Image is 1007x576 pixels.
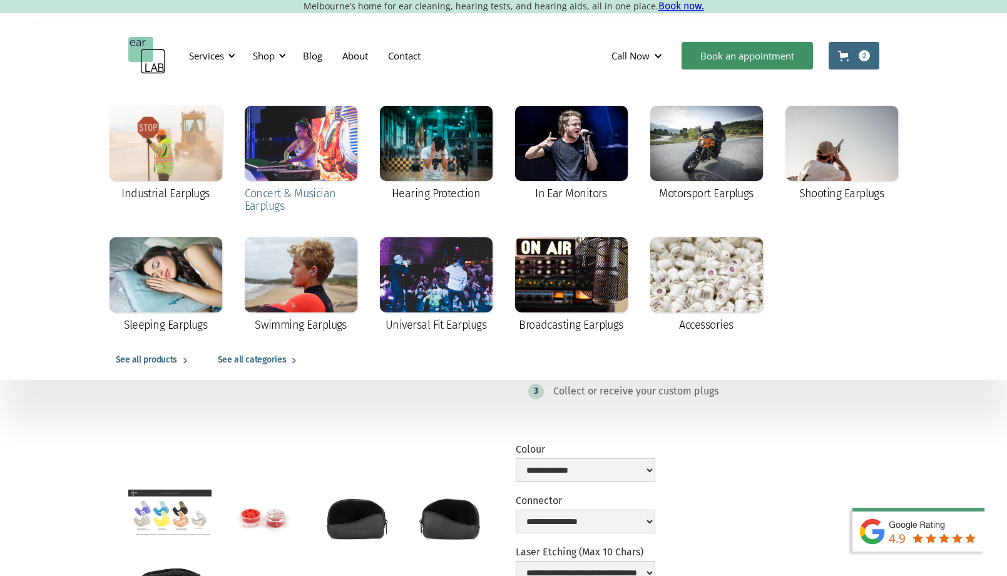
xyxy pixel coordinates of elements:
a: open lightbox [315,490,398,545]
div: Accessories [679,319,733,331]
a: Shooting Earplugs [779,100,904,208]
a: Contact [378,38,431,74]
div: See all products [116,352,177,368]
a: open lightbox [408,490,491,545]
label: Laser Etching (Max 10 Chars) [516,546,655,558]
a: open lightbox [222,490,305,545]
a: Open cart containing 2 items [829,42,879,69]
div: Services [189,49,224,62]
a: Broadcasting Earplugs [509,231,634,340]
div: Universal Fit Earplugs [386,319,486,331]
a: Motorsport Earplugs [644,100,769,208]
a: Book an appointment [682,42,813,69]
a: Blog [293,38,332,74]
a: Sleeping Earplugs [103,231,228,340]
a: open lightbox [128,490,212,536]
div: Broadcasting Earplugs [519,319,623,331]
a: Accessories [644,231,769,340]
div: Collect or receive your custom plugs [553,385,718,398]
a: Swimming Earplugs [238,231,364,340]
div: Hearing Protection [392,187,480,200]
a: About [332,38,378,74]
div: Motorsport Earplugs [659,187,754,200]
div: Concert & Musician Earplugs [245,187,357,212]
a: Industrial Earplugs [103,100,228,208]
div: Services [181,37,239,75]
div: Sleeping Earplugs [124,319,208,331]
label: Colour [516,443,655,455]
a: Concert & Musician Earplugs [238,100,364,221]
a: Universal Fit Earplugs [374,231,499,340]
a: See all products [103,340,205,380]
a: Hearing Protection [374,100,499,208]
label: Connector [516,495,655,507]
a: home [128,37,166,75]
div: See all categories [218,352,286,368]
div: Call Now [611,49,650,62]
a: See all categories [205,340,314,380]
div: Shooting Earplugs [799,187,884,200]
div: Swimming Earplugs [255,319,347,331]
div: Call Now [601,37,675,75]
div: Shop [245,37,290,75]
div: Shop [253,49,275,62]
div: Industrial Earplugs [121,187,210,200]
div: In Ear Monitors [535,187,607,200]
a: In Ear Monitors [509,100,634,208]
div: 2 [859,50,870,61]
div: 3 [534,386,538,396]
